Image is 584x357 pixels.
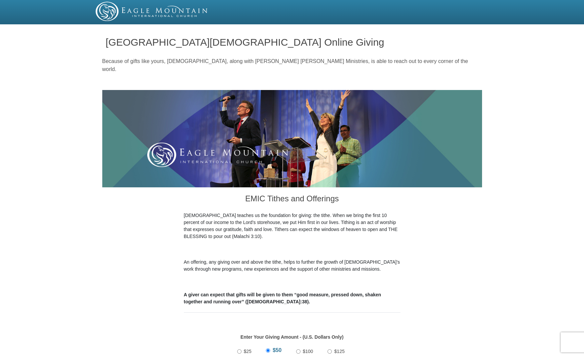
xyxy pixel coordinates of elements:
p: An offering, any giving over and above the tithe, helps to further the growth of [DEMOGRAPHIC_DAT... [184,259,400,273]
b: A giver can expect that gifts will be given to them “good measure, pressed down, shaken together ... [184,292,381,304]
span: $100 [303,349,313,354]
p: Because of gifts like yours, [DEMOGRAPHIC_DATA], along with [PERSON_NAME] [PERSON_NAME] Ministrie... [102,57,482,73]
h3: EMIC Tithes and Offerings [184,187,400,212]
img: EMIC [96,2,208,21]
span: $125 [334,349,344,354]
p: [DEMOGRAPHIC_DATA] teaches us the foundation for giving: the tithe. When we bring the first 10 pe... [184,212,400,240]
h1: [GEOGRAPHIC_DATA][DEMOGRAPHIC_DATA] Online Giving [106,37,478,48]
span: $50 [273,347,282,353]
span: $25 [244,349,252,354]
strong: Enter Your Giving Amount - (U.S. Dollars Only) [241,334,343,340]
